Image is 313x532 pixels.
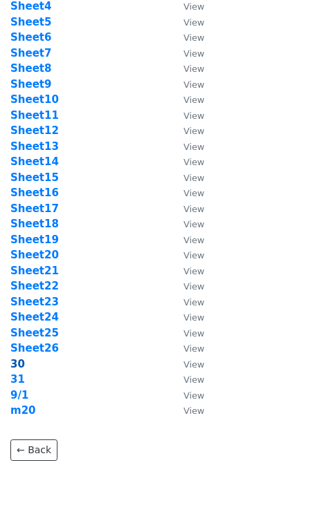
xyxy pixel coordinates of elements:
[10,31,51,44] a: Sheet6
[184,48,204,59] small: View
[10,93,59,106] a: Sheet10
[10,311,59,323] a: Sheet24
[184,173,204,183] small: View
[10,155,59,168] a: Sheet14
[184,328,204,339] small: View
[184,359,204,370] small: View
[10,124,59,137] a: Sheet12
[170,311,204,323] a: View
[184,17,204,28] small: View
[170,327,204,339] a: View
[170,280,204,292] a: View
[10,218,59,230] a: Sheet18
[170,47,204,59] a: View
[184,32,204,43] small: View
[170,109,204,122] a: View
[170,296,204,308] a: View
[184,157,204,167] small: View
[184,235,204,245] small: View
[184,390,204,401] small: View
[170,218,204,230] a: View
[10,16,51,28] a: Sheet5
[10,109,59,122] a: Sheet11
[184,111,204,121] small: View
[10,280,59,292] a: Sheet22
[170,78,204,91] a: View
[10,140,59,153] a: Sheet13
[170,358,204,370] a: View
[184,1,204,12] small: View
[170,187,204,199] a: View
[170,202,204,215] a: View
[184,204,204,214] small: View
[10,62,51,75] a: Sheet8
[170,342,204,354] a: View
[10,187,59,199] a: Sheet16
[170,62,204,75] a: View
[10,47,51,59] strong: Sheet7
[10,171,59,184] a: Sheet15
[10,234,59,246] a: Sheet19
[10,296,59,308] a: Sheet23
[170,16,204,28] a: View
[10,78,51,91] a: Sheet9
[170,404,204,417] a: View
[10,249,59,261] a: Sheet20
[10,439,57,461] a: ← Back
[10,202,59,215] a: Sheet17
[170,265,204,277] a: View
[170,93,204,106] a: View
[184,250,204,260] small: View
[170,373,204,386] a: View
[10,404,36,417] a: m20
[170,234,204,246] a: View
[10,389,28,401] a: 9/1
[184,126,204,136] small: View
[184,297,204,307] small: View
[170,124,204,137] a: View
[184,64,204,74] small: View
[184,79,204,90] small: View
[10,358,25,370] a: 30
[10,327,59,339] strong: Sheet25
[10,342,59,354] a: Sheet26
[184,281,204,292] small: View
[184,343,204,354] small: View
[184,312,204,323] small: View
[170,389,204,401] a: View
[184,219,204,229] small: View
[170,155,204,168] a: View
[170,249,204,261] a: View
[170,140,204,153] a: View
[244,466,313,532] iframe: Chat Widget
[10,373,25,386] a: 31
[184,188,204,198] small: View
[184,406,204,416] small: View
[184,142,204,152] small: View
[184,95,204,105] small: View
[170,31,204,44] a: View
[10,265,59,277] a: Sheet21
[184,266,204,276] small: View
[170,171,204,184] a: View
